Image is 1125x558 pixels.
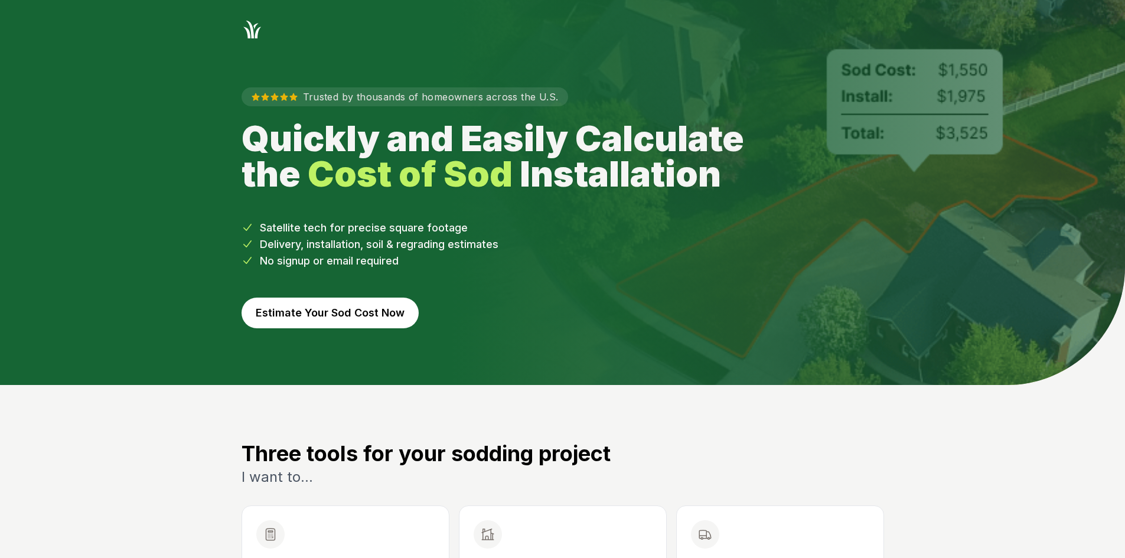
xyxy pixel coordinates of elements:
[242,442,884,465] h3: Three tools for your sodding project
[242,253,884,269] li: No signup or email required
[242,298,419,328] button: Estimate Your Sod Cost Now
[242,120,771,191] h1: Quickly and Easily Calculate the Installation
[448,238,498,250] span: estimates
[308,152,513,195] strong: Cost of Sod
[242,87,568,106] p: Trusted by thousands of homeowners across the U.S.
[242,236,884,253] li: Delivery, installation, soil & regrading
[242,468,884,487] p: I want to...
[242,220,884,236] li: Satellite tech for precise square footage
